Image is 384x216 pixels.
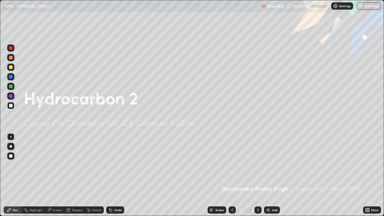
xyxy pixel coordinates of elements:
div: 2 [238,208,244,212]
div: Eraser [53,208,62,211]
img: add-slide-button [266,208,271,212]
p: Recording [267,4,284,8]
img: end-class-cross [359,4,364,8]
p: Settings [339,4,351,7]
div: / [245,208,247,212]
div: Shapes [72,208,82,211]
div: Pen [13,208,18,211]
div: Highlight [29,208,43,211]
div: More [371,208,379,211]
div: Slides [215,208,224,211]
div: Select [92,208,101,211]
p: LIVE [5,4,13,8]
p: [MEDICAL_DATA] 2 [18,4,50,8]
img: class-settings-icons [333,4,338,8]
div: Undo [114,208,122,211]
img: recording.375f2c34.svg [261,4,266,8]
div: Add [272,208,277,211]
div: 2 [248,207,252,213]
button: End Class [357,2,381,10]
